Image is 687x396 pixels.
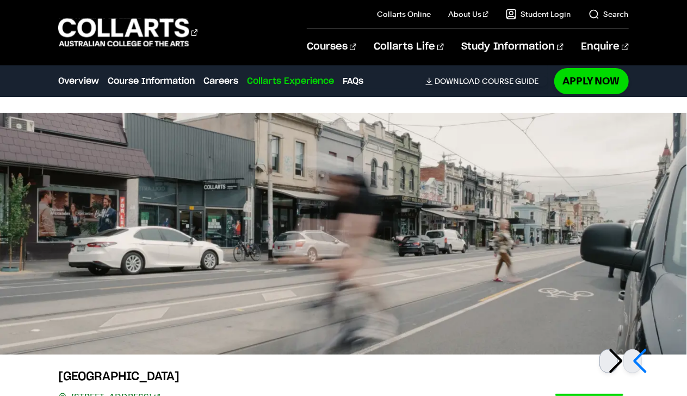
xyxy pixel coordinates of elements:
a: Apply Now [554,68,629,94]
div: Go to homepage [58,17,197,48]
a: Overview [58,75,99,88]
a: Collarts Online [377,9,431,20]
a: Search [589,9,629,20]
a: Course Information [108,75,195,88]
span: Download [435,76,480,86]
a: About Us [448,9,488,20]
a: Collarts Experience [247,75,334,88]
a: Enquire [581,29,628,65]
a: FAQs [343,75,363,88]
a: Study Information [461,29,564,65]
h3: [GEOGRAPHIC_DATA] [58,368,187,385]
a: DownloadCourse Guide [425,76,548,86]
a: Collarts Life [374,29,444,65]
a: Careers [203,75,238,88]
a: Student Login [506,9,571,20]
a: Courses [307,29,356,65]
